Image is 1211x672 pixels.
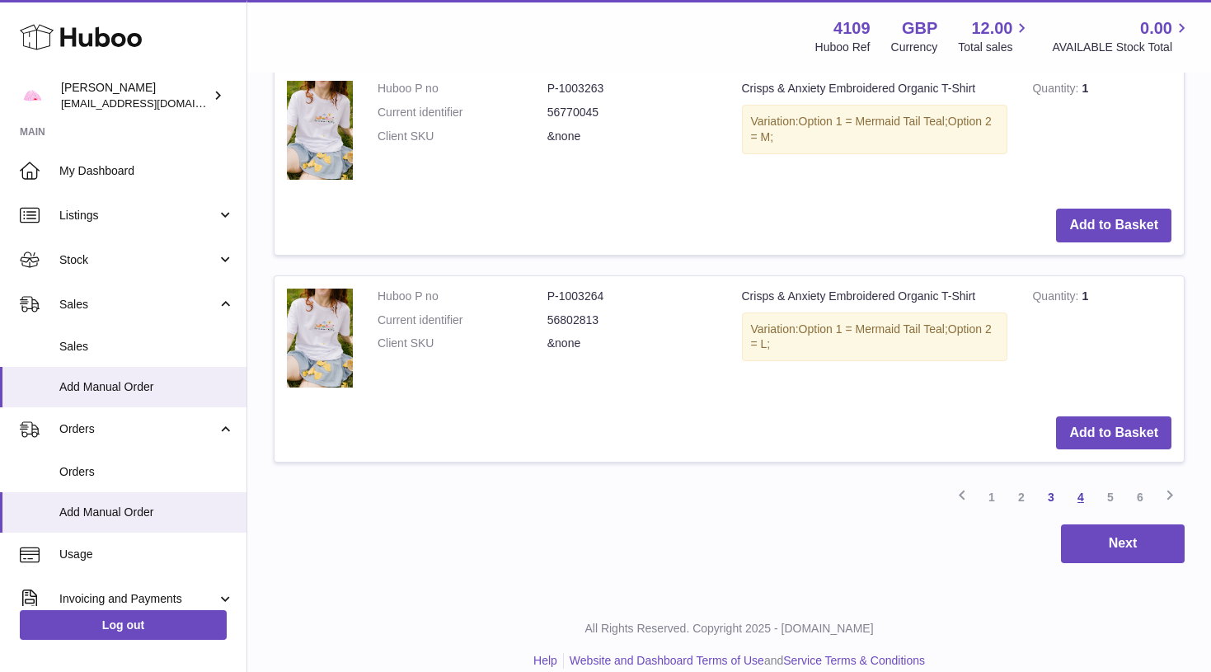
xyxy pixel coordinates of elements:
[547,289,717,304] dd: P-1003264
[61,96,242,110] span: [EMAIL_ADDRESS][DOMAIN_NAME]
[751,115,992,143] span: Option 2 = M;
[287,81,353,180] img: Crisps & Anxiety Embroidered Organic T-Shirt
[59,163,234,179] span: My Dashboard
[1052,17,1191,55] a: 0.00 AVAILABLE Stock Total
[799,322,948,336] span: Option 1 = Mermaid Tail Teal;
[902,17,937,40] strong: GBP
[1140,17,1172,40] span: 0.00
[1061,524,1185,563] button: Next
[547,81,717,96] dd: P-1003263
[958,17,1031,55] a: 12.00 Total sales
[751,322,992,351] span: Option 2 = L;
[378,81,547,96] dt: Huboo P no
[1056,416,1171,450] button: Add to Basket
[533,654,557,667] a: Help
[59,505,234,520] span: Add Manual Order
[20,83,45,108] img: hello@limpetstore.com
[59,547,234,562] span: Usage
[59,208,217,223] span: Listings
[1020,68,1184,196] td: 1
[730,68,1021,196] td: Crisps & Anxiety Embroidered Organic T-Shirt
[730,276,1021,404] td: Crisps & Anxiety Embroidered Organic T-Shirt
[20,610,227,640] a: Log out
[261,621,1198,637] p: All Rights Reserved. Copyright 2025 - [DOMAIN_NAME]
[61,80,209,111] div: [PERSON_NAME]
[1036,482,1066,512] a: 3
[59,464,234,480] span: Orders
[378,129,547,144] dt: Client SKU
[742,105,1008,154] div: Variation:
[378,289,547,304] dt: Huboo P no
[1007,482,1036,512] a: 2
[570,654,764,667] a: Website and Dashboard Terms of Use
[59,421,217,437] span: Orders
[547,336,717,351] dd: &none
[958,40,1031,55] span: Total sales
[1020,276,1184,404] td: 1
[1125,482,1155,512] a: 6
[891,40,938,55] div: Currency
[378,336,547,351] dt: Client SKU
[378,105,547,120] dt: Current identifier
[1066,482,1096,512] a: 4
[59,339,234,355] span: Sales
[547,105,717,120] dd: 56770045
[1032,82,1082,99] strong: Quantity
[1052,40,1191,55] span: AVAILABLE Stock Total
[287,289,353,388] img: Crisps & Anxiety Embroidered Organic T-Shirt
[547,313,717,328] dd: 56802813
[378,313,547,328] dt: Current identifier
[815,40,871,55] div: Huboo Ref
[833,17,871,40] strong: 4109
[1096,482,1125,512] a: 5
[971,17,1012,40] span: 12.00
[1032,289,1082,307] strong: Quantity
[59,297,217,313] span: Sales
[783,654,925,667] a: Service Terms & Conditions
[799,115,948,128] span: Option 1 = Mermaid Tail Teal;
[977,482,1007,512] a: 1
[547,129,717,144] dd: &none
[59,379,234,395] span: Add Manual Order
[564,653,925,669] li: and
[1056,209,1171,242] button: Add to Basket
[59,591,217,607] span: Invoicing and Payments
[59,252,217,268] span: Stock
[742,313,1008,362] div: Variation:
